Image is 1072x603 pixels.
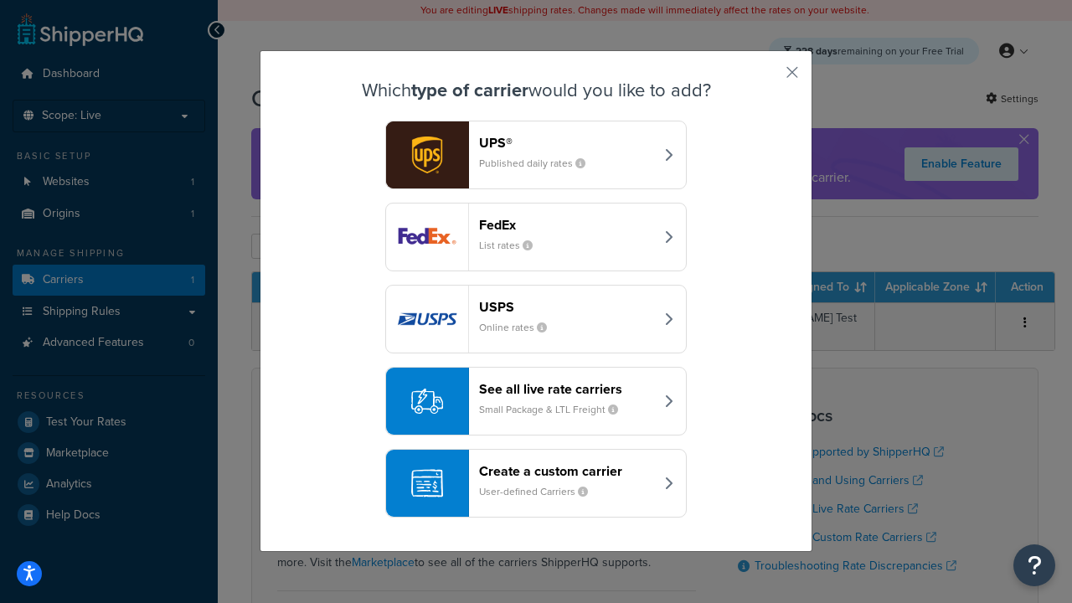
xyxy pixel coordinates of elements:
img: icon-carrier-liverate-becf4550.svg [411,385,443,417]
h3: Which would you like to add? [302,80,770,100]
button: Open Resource Center [1013,544,1055,586]
button: fedEx logoFedExList rates [385,203,687,271]
small: User-defined Carriers [479,484,601,499]
button: See all live rate carriersSmall Package & LTL Freight [385,367,687,435]
header: Create a custom carrier [479,463,654,479]
header: FedEx [479,217,654,233]
strong: type of carrier [411,76,528,104]
button: Create a custom carrierUser-defined Carriers [385,449,687,518]
header: USPS [479,299,654,315]
img: icon-carrier-custom-c93b8a24.svg [411,467,443,499]
button: ups logoUPS®Published daily rates [385,121,687,189]
small: Online rates [479,320,560,335]
small: Small Package & LTL Freight [479,402,631,417]
header: See all live rate carriers [479,381,654,397]
small: Published daily rates [479,156,599,171]
img: ups logo [386,121,468,188]
img: usps logo [386,286,468,353]
img: fedEx logo [386,204,468,271]
button: usps logoUSPSOnline rates [385,285,687,353]
header: UPS® [479,135,654,151]
small: List rates [479,238,546,253]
